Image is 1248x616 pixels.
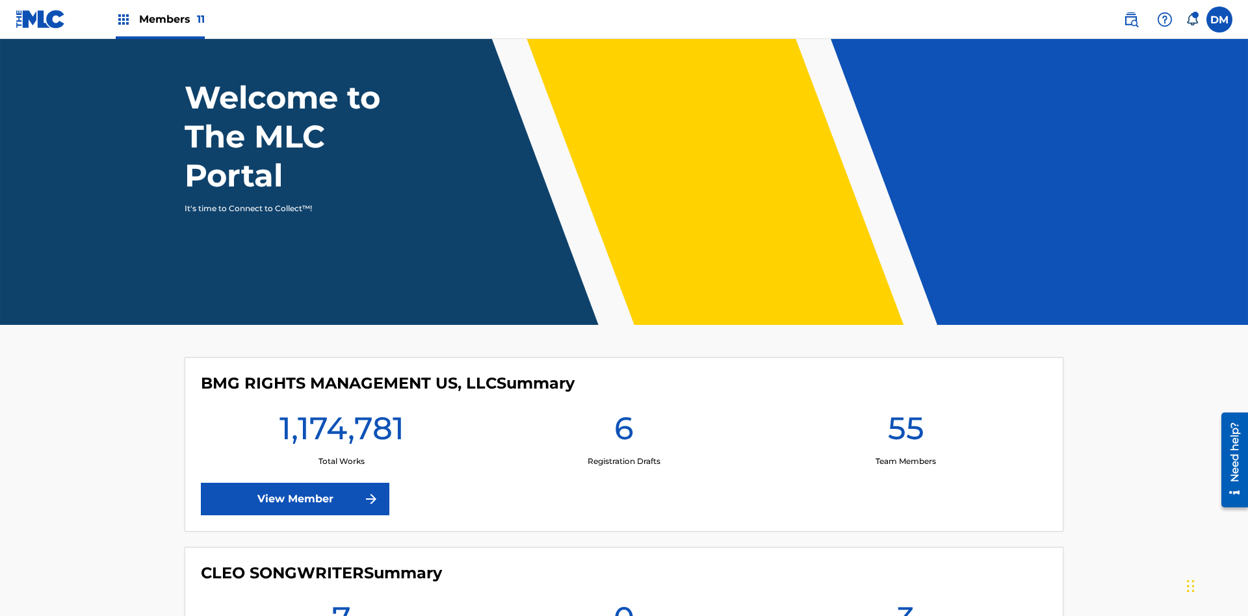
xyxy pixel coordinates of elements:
h1: 1,174,781 [279,409,404,456]
h1: Welcome to The MLC Portal [185,78,428,195]
a: View Member [201,483,389,515]
img: help [1157,12,1173,27]
div: Notifications [1186,13,1199,26]
iframe: Resource Center [1212,407,1248,514]
p: It's time to Connect to Collect™! [185,203,410,214]
p: Total Works [318,456,365,467]
div: User Menu [1206,6,1232,32]
p: Registration Drafts [588,456,660,467]
img: f7272a7cc735f4ea7f67.svg [363,491,379,507]
h4: BMG RIGHTS MANAGEMENT US, LLC [201,374,575,393]
div: Drag [1187,567,1195,606]
h4: CLEO SONGWRITER [201,563,442,583]
img: Top Rightsholders [116,12,131,27]
span: Members [139,12,205,27]
img: search [1123,12,1139,27]
div: Help [1152,6,1178,32]
p: Team Members [876,456,936,467]
h1: 6 [614,409,634,456]
a: Public Search [1118,6,1144,32]
h1: 55 [888,409,924,456]
img: MLC Logo [16,10,66,29]
iframe: Chat Widget [1183,554,1248,616]
span: 11 [197,13,205,25]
